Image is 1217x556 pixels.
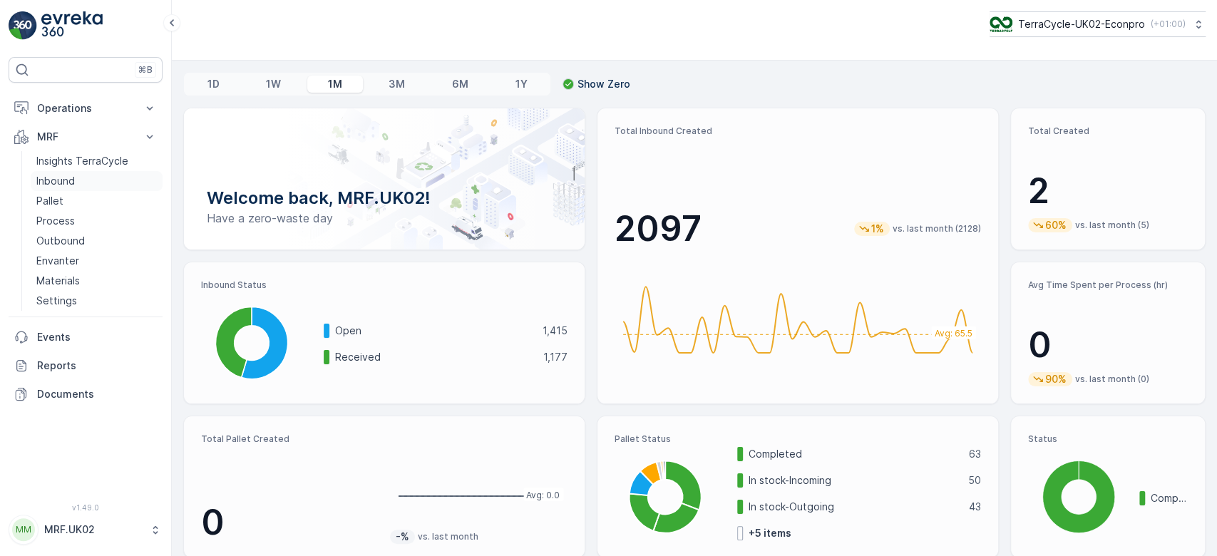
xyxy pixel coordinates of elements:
[31,271,163,291] a: Materials
[31,211,163,231] a: Process
[207,210,562,227] p: Have a zero-waste day
[452,77,468,91] p: 6M
[1044,372,1068,386] p: 90%
[749,447,960,461] p: Completed
[1151,19,1186,30] p: ( +01:00 )
[36,214,75,228] p: Process
[36,234,85,248] p: Outbound
[969,447,981,461] p: 63
[968,473,981,488] p: 50
[1018,17,1145,31] p: TerraCycle-UK02-Econpro
[36,294,77,308] p: Settings
[335,350,534,364] p: Received
[201,433,379,445] p: Total Pallet Created
[394,530,411,544] p: -%
[9,351,163,380] a: Reports
[543,350,568,364] p: 1,177
[44,522,143,537] p: MRF.UK02
[36,274,80,288] p: Materials
[1028,170,1188,212] p: 2
[37,330,157,344] p: Events
[749,500,960,514] p: In stock-Outgoing
[31,251,163,271] a: Envanter
[36,154,128,168] p: Insights TerraCycle
[9,515,163,545] button: MMMRF.UK02
[31,291,163,311] a: Settings
[615,433,981,445] p: Pallet Status
[37,130,134,144] p: MRF
[31,231,163,251] a: Outbound
[1028,125,1188,137] p: Total Created
[515,77,527,91] p: 1Y
[9,323,163,351] a: Events
[9,123,163,151] button: MRF
[12,518,35,541] div: MM
[31,151,163,171] a: Insights TerraCycle
[9,94,163,123] button: Operations
[266,77,281,91] p: 1W
[201,501,379,544] p: 0
[749,473,959,488] p: In stock-Incoming
[31,191,163,211] a: Pallet
[1028,433,1188,445] p: Status
[870,222,885,236] p: 1%
[1044,218,1068,232] p: 60%
[138,64,153,76] p: ⌘B
[577,77,630,91] p: Show Zero
[389,77,405,91] p: 3M
[36,194,63,208] p: Pallet
[990,11,1206,37] button: TerraCycle-UK02-Econpro(+01:00)
[36,174,75,188] p: Inbound
[31,171,163,191] a: Inbound
[749,526,791,540] p: + 5 items
[969,500,981,514] p: 43
[543,324,568,338] p: 1,415
[328,77,342,91] p: 1M
[41,11,103,40] img: logo_light-DOdMpM7g.png
[9,503,163,512] span: v 1.49.0
[335,324,533,338] p: Open
[36,254,79,268] p: Envanter
[37,359,157,373] p: Reports
[1151,491,1188,505] p: Completed
[1075,220,1149,231] p: vs. last month (5)
[201,279,568,291] p: Inbound Status
[418,531,478,542] p: vs. last month
[1075,374,1149,385] p: vs. last month (0)
[207,77,220,91] p: 1D
[990,16,1012,32] img: terracycle_logo_wKaHoWT.png
[1028,324,1188,366] p: 0
[37,387,157,401] p: Documents
[1028,279,1188,291] p: Avg Time Spent per Process (hr)
[893,223,981,235] p: vs. last month (2128)
[37,101,134,115] p: Operations
[9,380,163,408] a: Documents
[615,207,702,250] p: 2097
[9,11,37,40] img: logo
[615,125,981,137] p: Total Inbound Created
[207,187,562,210] p: Welcome back, MRF.UK02!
